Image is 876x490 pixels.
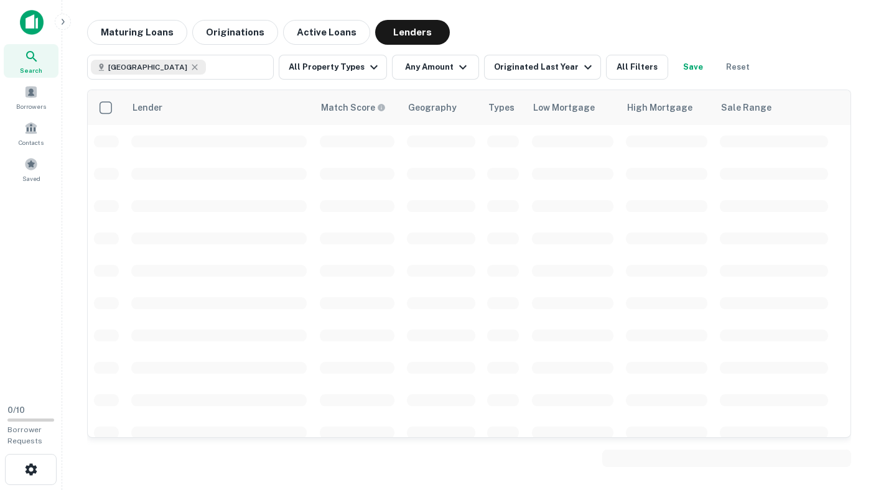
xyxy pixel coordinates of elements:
img: capitalize-icon.png [20,10,44,35]
button: Originations [192,20,278,45]
div: Lender [133,100,162,115]
span: Contacts [19,137,44,147]
button: Save your search to get updates of matches that match your search criteria. [673,55,713,80]
button: Active Loans [283,20,370,45]
span: 0 / 10 [7,405,25,415]
button: Lenders [375,20,450,45]
span: Search [20,65,42,75]
h6: Match Score [321,101,383,114]
iframe: Chat Widget [814,351,876,410]
span: Borrowers [16,101,46,111]
div: Types [488,100,515,115]
div: Geography [408,100,457,115]
span: [GEOGRAPHIC_DATA] [108,62,187,73]
div: Low Mortgage [533,100,595,115]
button: All Filters [606,55,668,80]
div: High Mortgage [627,100,692,115]
div: Originated Last Year [494,60,595,75]
button: Any Amount [392,55,479,80]
div: Sale Range [721,100,771,115]
div: Capitalize uses an advanced AI algorithm to match your search with the best lender. The match sco... [321,101,386,114]
button: All Property Types [279,55,387,80]
span: Saved [22,173,40,183]
button: Reset [718,55,758,80]
button: Maturing Loans [87,20,187,45]
span: Borrower Requests [7,425,42,445]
